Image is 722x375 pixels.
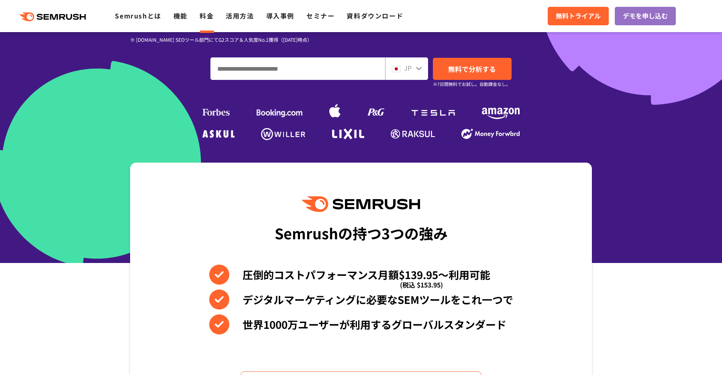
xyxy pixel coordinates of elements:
[556,11,601,21] span: 無料トライアル
[615,7,676,25] a: デモを申し込む
[400,275,443,295] span: (税込 $153.95)
[226,11,254,20] a: 活用方法
[347,11,403,20] a: 資料ダウンロード
[209,314,513,334] li: 世界1000万ユーザーが利用するグローバルスタンダード
[404,63,412,73] span: JP
[433,80,510,88] small: ※7日間無料でお試し。自動課金なし。
[173,11,188,20] a: 機能
[306,11,334,20] a: セミナー
[623,11,668,21] span: デモを申し込む
[209,265,513,285] li: 圧倒的コストパフォーマンス月額$139.95〜利用可能
[448,64,496,74] span: 無料で分析する
[115,11,161,20] a: Semrushとは
[130,36,361,43] div: ※ [DOMAIN_NAME] SEOツール部門にてG2スコア＆人気度No.1獲得（[DATE]時点）
[548,7,609,25] a: 無料トライアル
[266,11,294,20] a: 導入事例
[211,58,385,79] input: ドメイン、キーワードまたはURLを入力してください
[209,289,513,310] li: デジタルマーケティングに必要なSEMツールをこれ一つで
[302,196,420,212] img: Semrush
[275,218,448,248] div: Semrushの持つ3つの強み
[200,11,214,20] a: 料金
[433,58,512,80] a: 無料で分析する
